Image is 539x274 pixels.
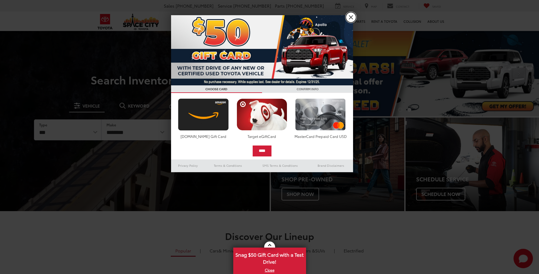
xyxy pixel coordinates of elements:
[205,162,251,169] a: Terms & Conditions
[171,15,353,85] img: 53411_top_152338.jpg
[235,98,289,131] img: targetcard.png
[235,134,289,139] div: Target eGiftCard
[171,162,205,169] a: Privacy Policy
[262,85,353,93] h3: CONFIRM INFO
[251,162,309,169] a: SMS Terms & Conditions
[177,98,230,131] img: amazoncard.png
[234,248,305,267] span: Snag $50 Gift Card with a Test Drive!
[294,134,347,139] div: MasterCard Prepaid Card USD
[171,85,262,93] h3: CHOOSE CARD
[294,98,347,131] img: mastercard.png
[309,162,353,169] a: Brand Disclaimers
[177,134,230,139] div: [DOMAIN_NAME] Gift Card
